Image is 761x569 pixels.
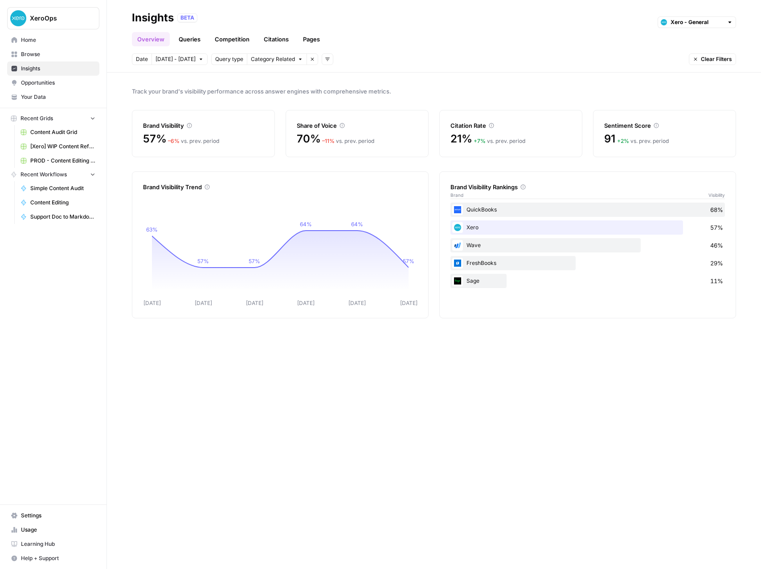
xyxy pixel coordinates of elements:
button: Clear Filters [689,53,736,65]
img: ezwwuxbbk279g28v6vc0jrol6fr6 [452,276,463,286]
tspan: 57% [249,258,260,264]
span: Recent Grids [20,114,53,122]
img: 1ja02v94rdqv9sucbchsk7k120f6 [452,258,463,268]
tspan: [DATE] [195,300,212,306]
input: Xero - General [671,18,723,27]
span: Usage [21,526,95,534]
span: Home [21,36,95,44]
img: h2djpcrz2jd7xzxmeocvz215jy5n [452,240,463,251]
span: Content Editing [30,199,95,207]
tspan: [DATE] [246,300,263,306]
span: Help + Support [21,554,95,562]
a: Overview [132,32,170,46]
a: Content Audit Grid [16,125,99,139]
div: Xero [450,220,725,235]
img: t66ivm8gxseh8di5l94d7bcs3okx [452,204,463,215]
span: Settings [21,512,95,520]
span: [Xero] WIP Content Refresh [30,142,95,150]
div: FreshBooks [450,256,725,270]
span: PROD - Content Editing - CoreAcquisition [30,157,95,165]
span: 46% [710,241,723,250]
button: Recent Workflows [7,168,99,181]
a: PROD - Content Editing - CoreAcquisition [16,154,99,168]
button: Category Related [247,53,307,65]
div: Brand Visibility Trend [143,183,417,191]
a: Competition [209,32,255,46]
div: QuickBooks [450,203,725,217]
span: Browse [21,50,95,58]
tspan: 64% [300,221,312,228]
span: Simple Content Audit [30,184,95,192]
span: 21% [450,132,472,146]
button: [DATE] - [DATE] [151,53,208,65]
tspan: [DATE] [400,300,417,306]
span: Query type [215,55,243,63]
a: Insights [7,61,99,76]
img: XeroOps Logo [10,10,26,26]
a: Queries [173,32,206,46]
div: vs. prev. period [474,137,525,145]
span: Recent Workflows [20,171,67,179]
div: Wave [450,238,725,252]
button: Recent Grids [7,112,99,125]
a: Citations [258,32,294,46]
div: vs. prev. period [322,137,374,145]
span: Your Data [21,93,95,101]
div: Share of Voice [297,121,417,130]
span: XeroOps [30,14,84,23]
span: 68% [710,205,723,214]
div: BETA [177,13,197,22]
a: Settings [7,508,99,523]
span: + 7 % [474,138,486,144]
span: Support Doc to Markdown Converter [30,213,95,221]
div: Citation Rate [450,121,571,130]
a: Learning Hub [7,537,99,551]
span: [DATE] - [DATE] [155,55,196,63]
span: 57% [710,223,723,232]
div: Insights [132,11,174,25]
div: Sentiment Score [604,121,725,130]
span: Date [136,55,148,63]
span: Opportunities [21,79,95,87]
a: [Xero] WIP Content Refresh [16,139,99,154]
span: + 2 % [617,138,629,144]
tspan: 64% [351,221,363,228]
a: Usage [7,523,99,537]
span: Insights [21,65,95,73]
span: 91 [604,132,615,146]
span: Brand [450,191,463,199]
tspan: 63% [146,226,158,233]
div: Brand Visibility [143,121,264,130]
a: Content Editing [16,195,99,210]
span: Visibility [708,191,725,199]
span: 70% [297,132,320,146]
span: Track your brand's visibility performance across answer engines with comprehensive metrics. [132,87,736,96]
button: Workspace: XeroOps [7,7,99,29]
a: Browse [7,47,99,61]
button: Help + Support [7,551,99,565]
span: Clear Filters [701,55,732,63]
div: vs. prev. period [168,137,219,145]
span: Category Related [251,55,295,63]
span: 29% [710,259,723,268]
tspan: 57% [403,258,414,264]
a: Opportunities [7,76,99,90]
span: – 11 % [322,138,335,144]
tspan: 57% [197,258,209,264]
span: Content Audit Grid [30,128,95,136]
img: wbynuzzq6lj3nzxpt1e3y1j7uzng [452,222,463,233]
tspan: [DATE] [297,300,315,306]
span: – 6 % [168,138,180,144]
a: Pages [298,32,325,46]
div: vs. prev. period [617,137,669,145]
span: 11% [710,276,723,285]
a: Support Doc to Markdown Converter [16,210,99,224]
a: Home [7,33,99,47]
span: 57% [143,132,166,146]
tspan: [DATE] [143,300,161,306]
div: Sage [450,274,725,288]
div: Brand Visibility Rankings [450,183,725,191]
a: Simple Content Audit [16,181,99,195]
span: Learning Hub [21,540,95,548]
a: Your Data [7,90,99,104]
